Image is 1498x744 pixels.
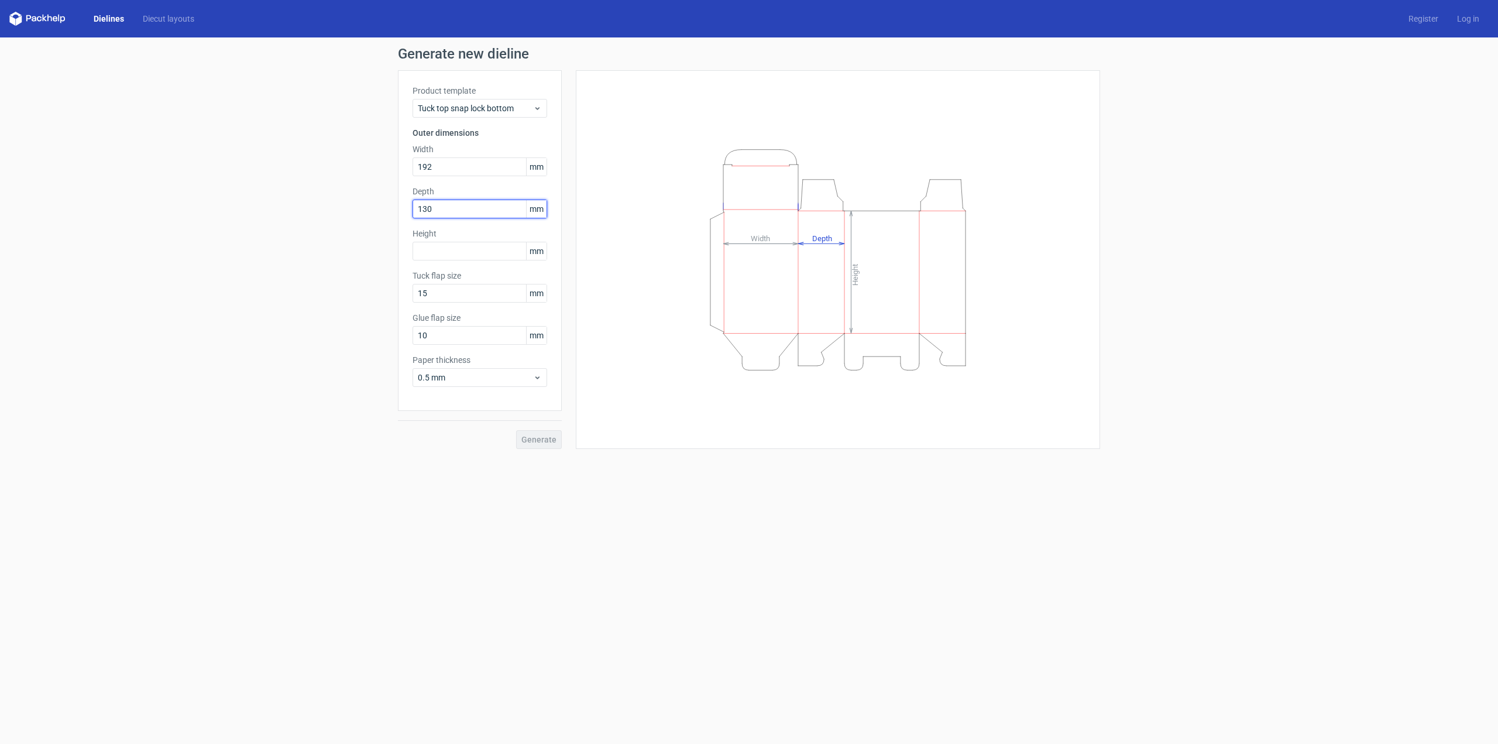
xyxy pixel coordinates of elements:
label: Width [413,143,547,155]
span: mm [526,242,547,260]
span: mm [526,284,547,302]
a: Register [1399,13,1448,25]
tspan: Height [851,263,860,285]
tspan: Depth [812,234,832,242]
span: mm [526,200,547,218]
span: 0.5 mm [418,372,533,383]
a: Diecut layouts [133,13,204,25]
h3: Outer dimensions [413,127,547,139]
label: Glue flap size [413,312,547,324]
h1: Generate new dieline [398,47,1100,61]
span: mm [526,158,547,176]
label: Depth [413,186,547,197]
label: Tuck flap size [413,270,547,282]
span: Tuck top snap lock bottom [418,102,533,114]
a: Dielines [84,13,133,25]
a: Log in [1448,13,1489,25]
tspan: Width [751,234,770,242]
span: mm [526,327,547,344]
label: Paper thickness [413,354,547,366]
label: Product template [413,85,547,97]
label: Height [413,228,547,239]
